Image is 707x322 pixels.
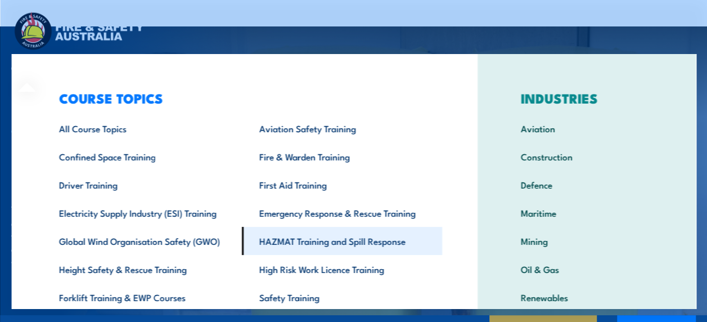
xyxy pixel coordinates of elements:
a: Construction [503,142,670,171]
a: Electricity Supply Industry (ESI) Training [41,199,241,227]
a: Height Safety & Rescue Training [41,255,241,283]
a: Renewables [503,283,670,311]
a: HAZMAT Training and Spill Response [241,227,442,255]
a: Fire & Warden Training [241,142,442,171]
h3: COURSE TOPICS [41,90,442,106]
a: Mining [503,227,670,255]
a: Aviation [503,114,670,142]
a: Emergency Response & Rescue Training [241,199,442,227]
a: Oil & Gas [503,255,670,283]
a: All Course Topics [41,114,241,142]
h3: INDUSTRIES [503,90,670,106]
a: Driver Training [41,171,241,199]
a: Global Wind Organisation Safety (GWO) [41,227,241,255]
a: First Aid Training [241,171,442,199]
a: Maritime [503,199,670,227]
a: Aviation Safety Training [241,114,442,142]
a: High Risk Work Licence Training [241,255,442,283]
a: Defence [503,171,670,199]
a: Safety Training [241,283,442,311]
a: Confined Space Training [41,142,241,171]
a: Forklift Training & EWP Courses [41,283,241,311]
